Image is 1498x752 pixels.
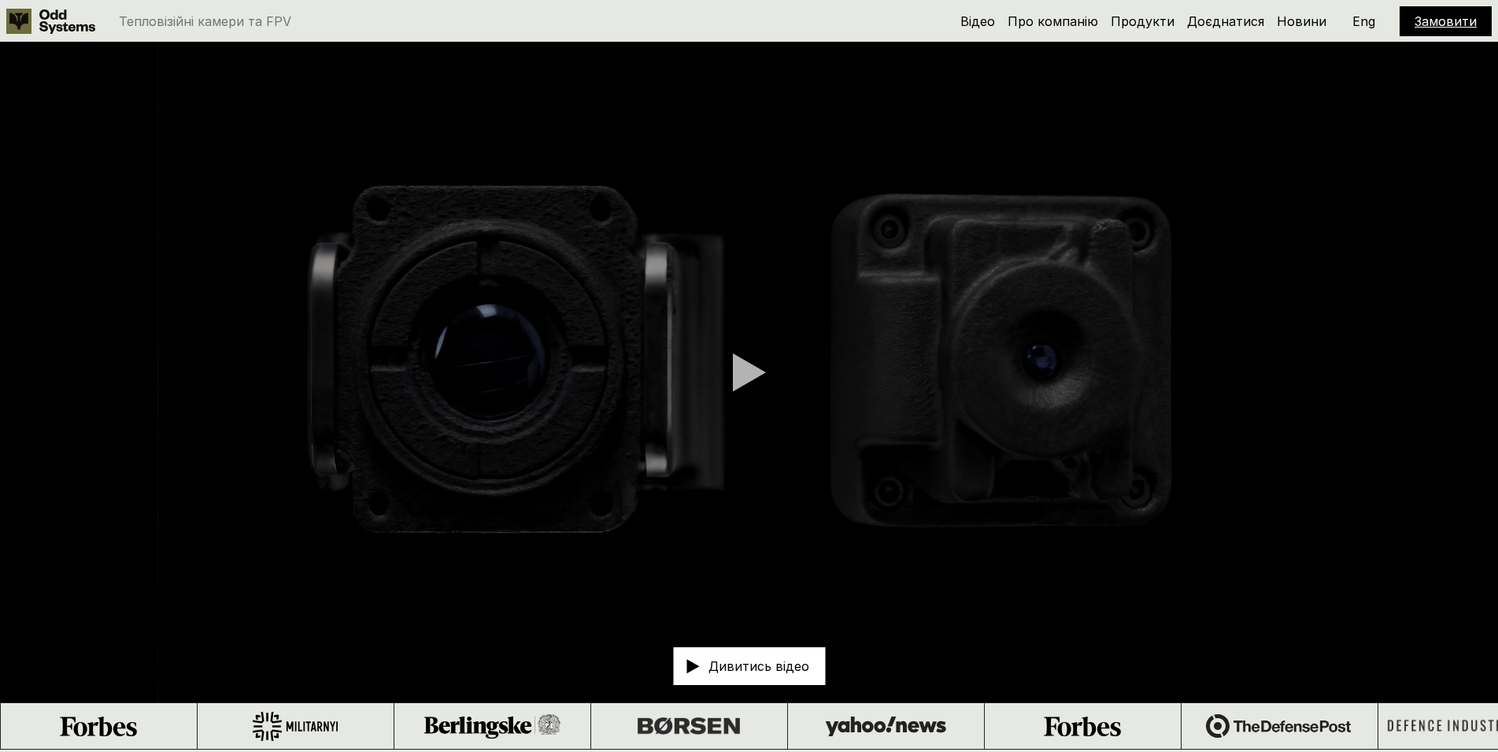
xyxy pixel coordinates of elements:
[1277,13,1326,29] a: Новини
[1352,15,1375,28] p: Eng
[1008,13,1098,29] a: Про компанію
[708,660,809,672] p: Дивитись відео
[960,13,995,29] a: Відео
[1111,13,1174,29] a: Продукти
[1415,13,1477,29] a: Замовити
[1187,13,1264,29] a: Доєднатися
[119,15,291,28] p: Тепловізійні камери та FPV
